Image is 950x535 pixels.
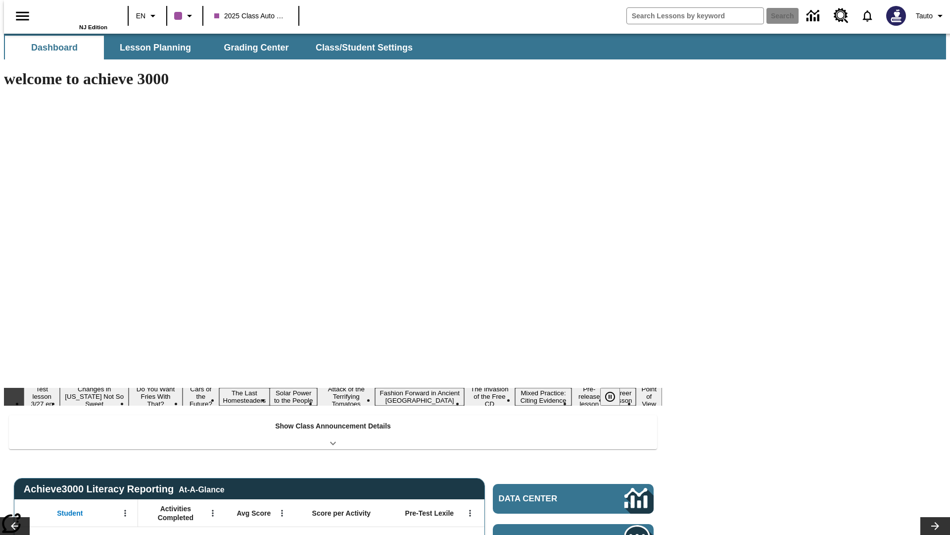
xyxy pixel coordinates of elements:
div: SubNavbar [4,36,422,59]
button: Slide 6 Solar Power to the People [270,388,317,406]
span: Activities Completed [143,504,208,522]
span: Dashboard [31,42,78,53]
button: Slide 5 The Last Homesteaders [219,388,270,406]
button: Open Menu [205,506,220,521]
span: Data Center [499,494,591,504]
button: Slide 11 Pre-release lesson [571,384,607,409]
input: search field [627,8,763,24]
span: Achieve3000 Literacy Reporting [24,483,225,495]
button: Profile/Settings [912,7,950,25]
span: Student [57,509,83,518]
span: Grading Center [224,42,288,53]
button: Class color is purple. Change class color [170,7,199,25]
button: Select a new avatar [880,3,912,29]
span: Avg Score [237,509,271,518]
button: Slide 7 Attack of the Terrifying Tomatoes [317,384,375,409]
button: Class/Student Settings [308,36,421,59]
button: Slide 13 Point of View [636,384,662,409]
span: NJ Edition [79,24,107,30]
span: Score per Activity [312,509,371,518]
div: At-A-Glance [179,483,224,494]
div: SubNavbar [4,34,946,59]
button: Language: EN, Select a language [132,7,163,25]
span: EN [136,11,145,21]
a: Home [43,4,107,24]
button: Pause [600,388,620,406]
img: Avatar [886,6,906,26]
button: Open Menu [275,506,289,521]
a: Data Center [493,484,654,514]
button: Open side menu [8,1,37,31]
button: Dashboard [5,36,104,59]
button: Lesson carousel, Next [920,517,950,535]
button: Slide 8 Fashion Forward in Ancient Rome [375,388,464,406]
a: Notifications [855,3,880,29]
button: Slide 4 Cars of the Future? [183,384,219,409]
button: Open Menu [118,506,133,521]
span: 2025 Class Auto Grade 13 [214,11,287,21]
button: Slide 2 Changes in Hawaii Not So Sweet [60,384,128,409]
span: Pre-Test Lexile [405,509,454,518]
div: Home [43,3,107,30]
button: Slide 3 Do You Want Fries With That? [129,384,183,409]
h1: welcome to achieve 3000 [4,70,662,88]
div: Pause [600,388,630,406]
button: Slide 1 Test lesson 3/27 en [24,384,60,409]
span: Lesson Planning [120,42,191,53]
button: Lesson Planning [106,36,205,59]
a: Resource Center, Will open in new tab [828,2,855,29]
span: Class/Student Settings [316,42,413,53]
button: Slide 10 Mixed Practice: Citing Evidence [515,388,571,406]
p: Show Class Announcement Details [275,421,391,431]
button: Grading Center [207,36,306,59]
div: Show Class Announcement Details [9,415,657,449]
a: Data Center [801,2,828,30]
span: Tauto [916,11,933,21]
button: Slide 9 The Invasion of the Free CD [464,384,515,409]
button: Open Menu [463,506,477,521]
